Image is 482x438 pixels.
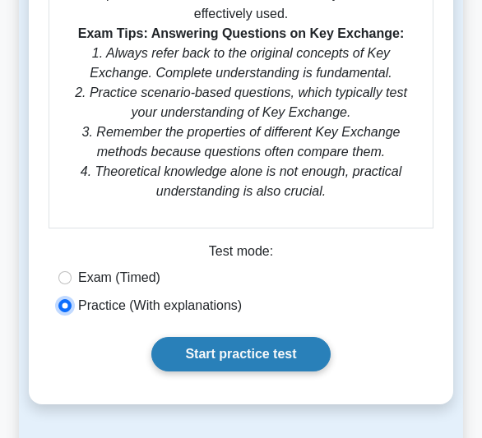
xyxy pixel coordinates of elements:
[75,46,407,198] i: 1. Always refer back to the original concepts of Key Exchange. Complete understanding is fundamen...
[78,268,160,288] label: Exam (Timed)
[78,296,242,316] label: Practice (With explanations)
[151,337,330,371] a: Start practice test
[49,242,433,268] div: Test mode:
[78,26,405,40] b: Exam Tips: Answering Questions on Key Exchange:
